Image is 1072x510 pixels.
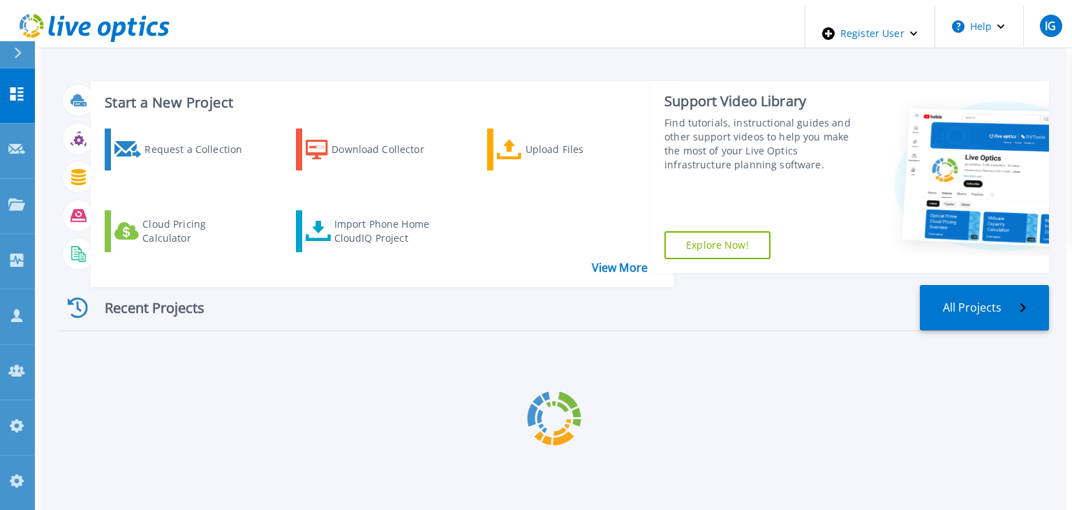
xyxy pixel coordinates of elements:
a: View More [592,261,657,275]
h3: Start a New Project [105,95,656,110]
a: Download Collector [296,129,465,170]
div: Import Phone Home CloudIQ Project [334,214,446,249]
span: IG [1045,20,1056,31]
div: Find tutorials, instructional guides and other support videos to help you make the most of your L... [664,116,865,172]
button: Help [935,6,1022,48]
a: Explore Now! [664,231,770,259]
div: Recent Projects [59,291,227,325]
div: Register User [805,6,935,61]
div: Request a Collection [144,132,256,167]
a: Cloud Pricing Calculator [105,210,274,252]
a: Request a Collection [105,129,274,170]
div: Support Video Library [664,92,865,110]
div: Upload Files [526,132,637,167]
div: Download Collector [332,132,443,167]
a: Upload Files [487,129,656,170]
a: All Projects [920,285,1049,330]
div: Cloud Pricing Calculator [142,214,254,249]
